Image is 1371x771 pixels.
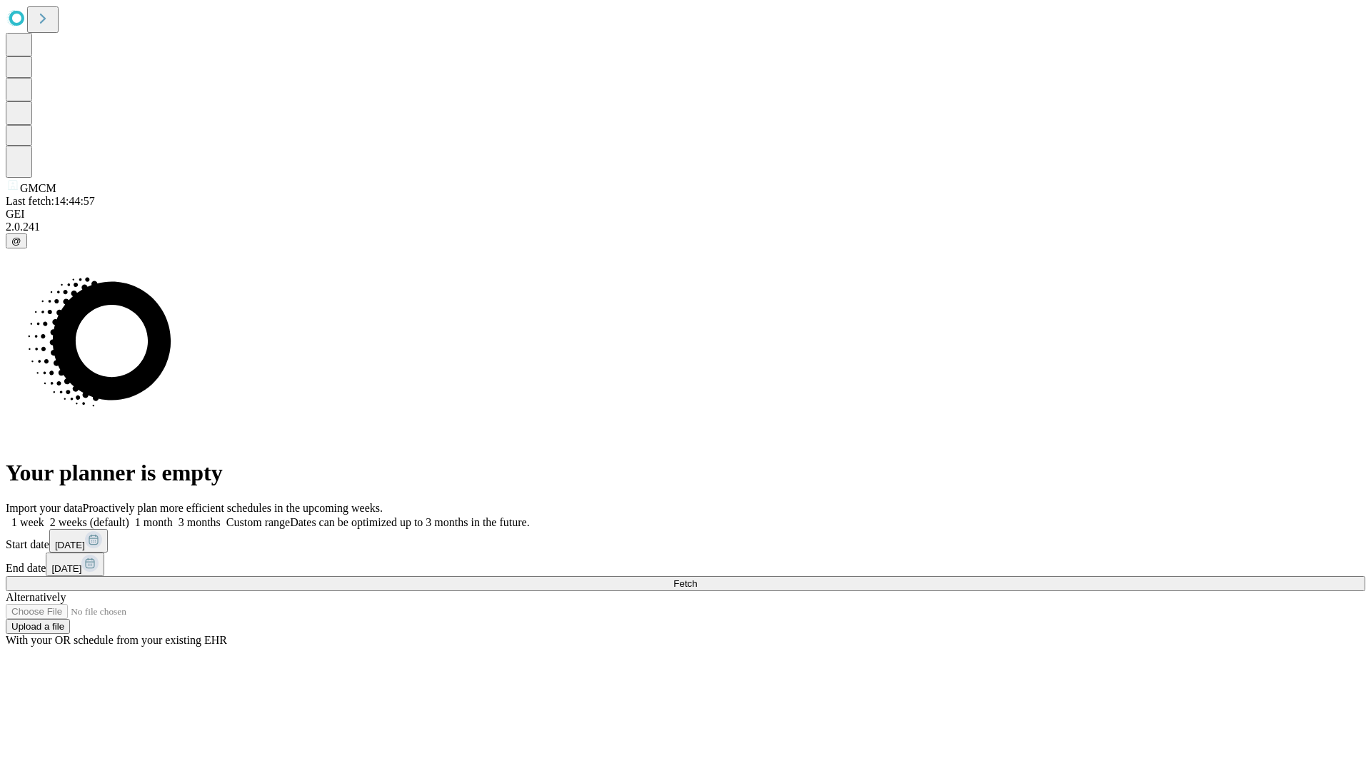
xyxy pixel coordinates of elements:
[6,634,227,646] span: With your OR schedule from your existing EHR
[179,516,221,528] span: 3 months
[55,540,85,550] span: [DATE]
[6,460,1365,486] h1: Your planner is empty
[6,502,83,514] span: Import your data
[49,529,108,553] button: [DATE]
[6,221,1365,233] div: 2.0.241
[6,576,1365,591] button: Fetch
[6,553,1365,576] div: End date
[11,516,44,528] span: 1 week
[6,233,27,248] button: @
[46,553,104,576] button: [DATE]
[6,195,95,207] span: Last fetch: 14:44:57
[290,516,529,528] span: Dates can be optimized up to 3 months in the future.
[50,516,129,528] span: 2 weeks (default)
[226,516,290,528] span: Custom range
[11,236,21,246] span: @
[83,502,383,514] span: Proactively plan more efficient schedules in the upcoming weeks.
[6,619,70,634] button: Upload a file
[135,516,173,528] span: 1 month
[6,208,1365,221] div: GEI
[51,563,81,574] span: [DATE]
[673,578,697,589] span: Fetch
[6,529,1365,553] div: Start date
[6,591,66,603] span: Alternatively
[20,182,56,194] span: GMCM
